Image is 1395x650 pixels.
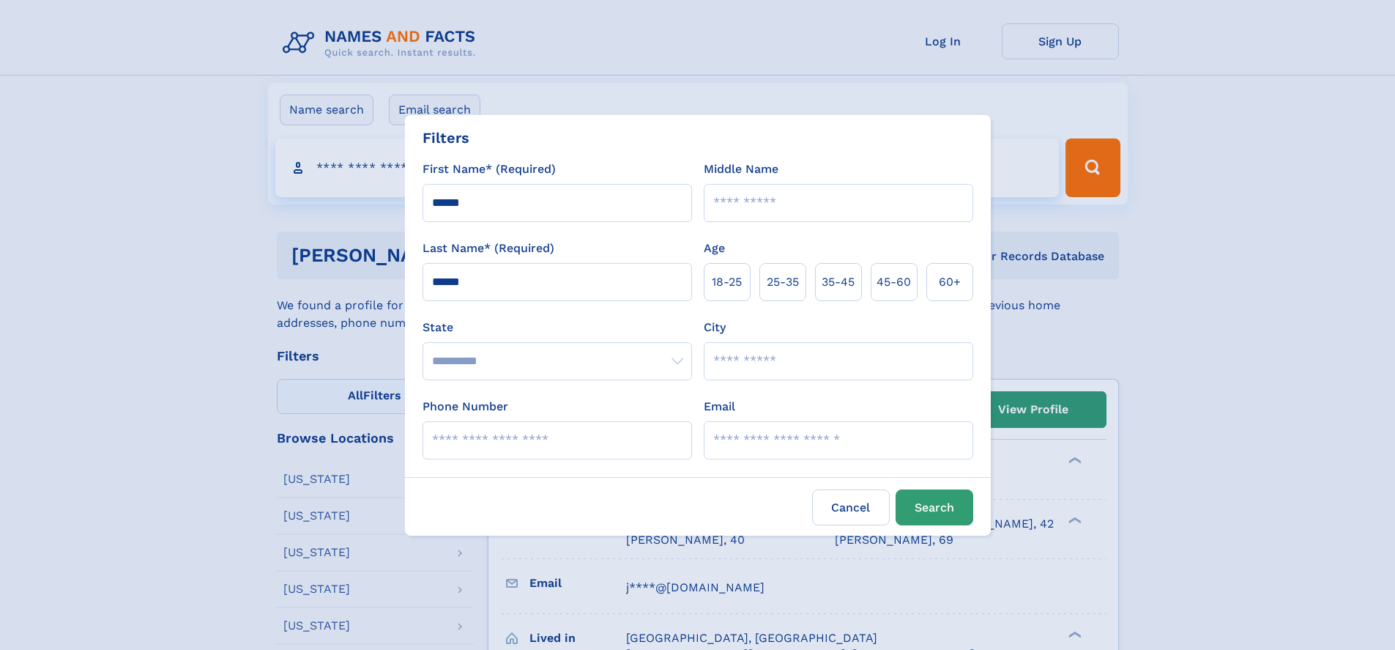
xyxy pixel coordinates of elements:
[812,490,890,525] label: Cancel
[423,240,554,257] label: Last Name* (Required)
[767,273,799,291] span: 25‑35
[712,273,742,291] span: 18‑25
[822,273,855,291] span: 35‑45
[704,319,726,336] label: City
[704,240,725,257] label: Age
[423,127,469,149] div: Filters
[423,319,692,336] label: State
[896,490,973,525] button: Search
[939,273,961,291] span: 60+
[704,398,735,416] label: Email
[423,398,508,416] label: Phone Number
[704,160,778,178] label: Middle Name
[877,273,911,291] span: 45‑60
[423,160,556,178] label: First Name* (Required)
